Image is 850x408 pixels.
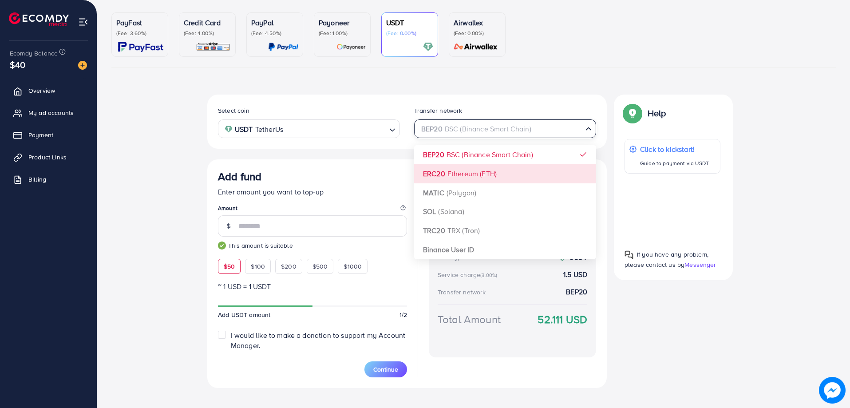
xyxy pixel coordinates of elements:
span: $50 [224,262,235,271]
span: Payment [28,131,53,139]
p: Guide to payment via USDT [640,158,709,169]
a: Overview [7,82,90,99]
img: Popup guide [625,250,633,259]
p: USDT [386,17,433,28]
span: Billing [28,175,46,184]
label: Select coin [218,106,249,115]
strong: BEP20 [566,287,587,297]
span: Add USDT amount [218,310,270,319]
p: (Fee: 0.00%) [454,30,501,37]
span: Ethereum (ETH) [447,169,497,178]
button: Continue [364,361,407,377]
p: (Fee: 4.50%) [251,30,298,37]
span: Continue [373,365,398,374]
small: This amount is suitable [218,241,407,250]
p: (Fee: 1.00%) [319,30,366,37]
div: Service charge [438,270,500,279]
p: (Fee: 3.60%) [116,30,163,37]
span: Product Links [28,153,67,162]
img: image [78,61,87,70]
strong: USDT [569,252,587,262]
div: Total Amount [438,312,501,327]
p: Enter amount you want to top-up [218,186,407,197]
a: Product Links [7,148,90,166]
img: menu [78,17,88,27]
p: (Fee: 0.00%) [386,30,433,37]
a: My ad accounts [7,104,90,122]
a: Payment [7,126,90,144]
span: (Polygon) [447,188,476,198]
div: Transfer network [438,288,486,297]
img: card [336,42,366,52]
img: Popup guide [625,105,640,121]
div: Search for option [218,119,400,138]
span: Overview [28,86,55,95]
img: logo [9,12,69,26]
strong: SOL [423,206,436,216]
legend: Amount [218,204,407,215]
h3: Add fund [218,170,261,183]
span: 1/2 [399,310,407,319]
a: Billing [7,170,90,188]
span: (Solana) [438,206,464,216]
p: (Fee: 4.00%) [184,30,231,37]
span: If you have any problem, please contact us by [625,250,708,269]
span: $1000 [344,262,362,271]
p: Help [648,108,666,119]
span: $100 [251,262,265,271]
div: Search for option [414,119,596,138]
strong: 1.5 USD [563,269,587,280]
strong: ERC20 [423,169,445,178]
strong: MATIC [423,188,444,198]
span: TetherUs [255,123,283,136]
img: image [819,377,846,404]
img: card [118,42,163,52]
img: card [451,42,501,52]
p: Airwallex [454,17,501,28]
span: $200 [281,262,297,271]
img: guide [218,242,226,250]
p: PayPal [251,17,298,28]
p: Payoneer [319,17,366,28]
strong: Binance User ID [423,245,474,254]
strong: 52.111 USD [538,312,587,327]
strong: BEP20 [423,150,444,159]
label: Transfer network [414,106,463,115]
img: coin [225,125,233,133]
input: Search for option [418,122,582,136]
span: Messenger [684,260,716,269]
span: TRX (Tron) [447,226,480,235]
img: card [268,42,298,52]
span: $40 [8,55,28,75]
img: card [196,42,231,52]
small: (3.00%) [480,272,497,279]
img: card [423,42,433,52]
span: My ad accounts [28,108,74,117]
span: Ecomdy Balance [10,49,58,58]
p: PayFast [116,17,163,28]
strong: USDT [235,123,253,136]
span: BSC (Binance Smart Chain) [447,150,533,159]
span: $500 [312,262,328,271]
p: Credit Card [184,17,231,28]
span: I would like to make a donation to support my Account Manager. [231,330,405,350]
p: ~ 1 USD = 1 USDT [218,281,407,292]
p: Click to kickstart! [640,144,709,154]
input: Search for option [286,122,386,136]
strong: TRC20 [423,226,445,235]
